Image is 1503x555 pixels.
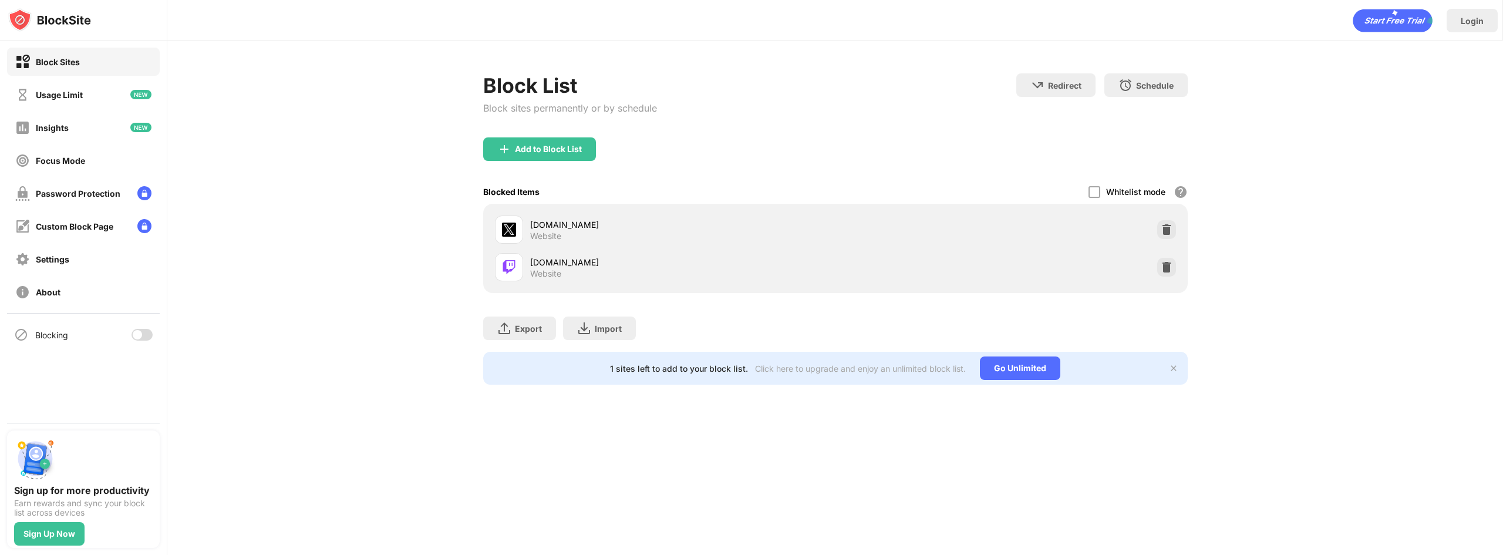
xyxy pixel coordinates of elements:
[36,254,69,264] div: Settings
[1461,16,1484,26] div: Login
[14,499,153,517] div: Earn rewards and sync your block list across devices
[483,187,540,197] div: Blocked Items
[36,189,120,199] div: Password Protection
[15,153,30,168] img: focus-off.svg
[137,219,151,233] img: lock-menu.svg
[595,324,622,334] div: Import
[36,287,60,297] div: About
[755,364,966,374] div: Click here to upgrade and enjoy an unlimited block list.
[14,328,28,342] img: blocking-icon.svg
[610,364,748,374] div: 1 sites left to add to your block list.
[36,221,113,231] div: Custom Block Page
[130,90,151,99] img: new-icon.svg
[14,485,153,496] div: Sign up for more productivity
[1169,364,1178,373] img: x-button.svg
[36,123,69,133] div: Insights
[502,223,516,237] img: favicons
[130,123,151,132] img: new-icon.svg
[15,120,30,135] img: insights-off.svg
[483,102,657,114] div: Block sites permanently or by schedule
[530,231,561,241] div: Website
[15,55,30,69] img: block-on.svg
[515,144,582,154] div: Add to Block List
[36,90,83,100] div: Usage Limit
[35,330,68,340] div: Blocking
[15,252,30,267] img: settings-off.svg
[15,186,30,201] img: password-protection-off.svg
[530,218,835,231] div: [DOMAIN_NAME]
[530,256,835,268] div: [DOMAIN_NAME]
[502,260,516,274] img: favicons
[14,438,56,480] img: push-signup.svg
[980,356,1060,380] div: Go Unlimited
[36,156,85,166] div: Focus Mode
[1136,80,1174,90] div: Schedule
[1048,80,1081,90] div: Redirect
[23,529,75,539] div: Sign Up Now
[8,8,91,32] img: logo-blocksite.svg
[530,268,561,279] div: Website
[483,73,657,97] div: Block List
[515,324,542,334] div: Export
[15,285,30,300] img: about-off.svg
[36,57,80,67] div: Block Sites
[1106,187,1165,197] div: Whitelist mode
[15,88,30,102] img: time-usage-off.svg
[1353,9,1433,32] div: animation
[15,219,30,234] img: customize-block-page-off.svg
[137,186,151,200] img: lock-menu.svg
